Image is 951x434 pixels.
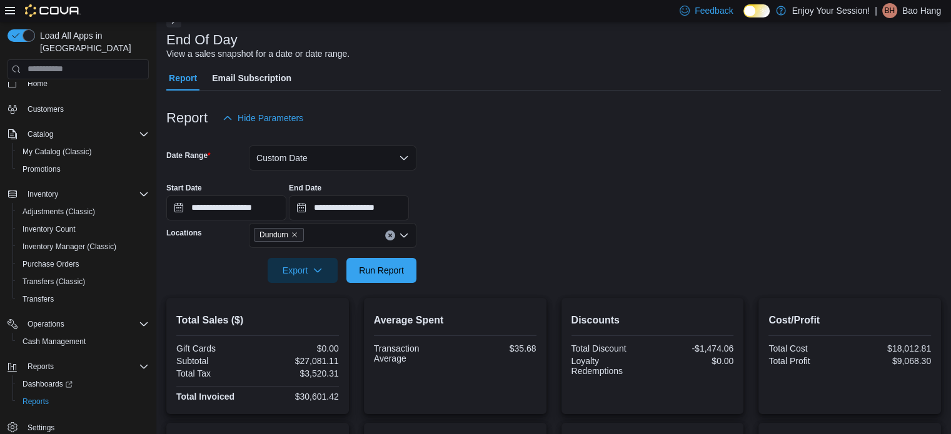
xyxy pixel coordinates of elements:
span: Transfers [18,292,149,307]
a: Promotions [18,162,66,177]
span: Transfers (Classic) [18,274,149,289]
button: Cash Management [13,333,154,350]
span: Catalog [23,127,149,142]
button: Operations [23,317,69,332]
a: Dashboards [13,375,154,393]
div: Total Profit [768,356,847,366]
div: $27,081.11 [260,356,339,366]
span: Reports [23,359,149,374]
span: Customers [23,101,149,117]
span: Run Report [359,264,404,277]
button: Open list of options [399,230,409,240]
button: Purchase Orders [13,255,154,273]
p: | [875,3,877,18]
a: Transfers (Classic) [18,274,90,289]
span: Operations [28,319,64,329]
div: $0.00 [655,356,733,366]
h2: Discounts [571,313,734,328]
div: Total Tax [176,368,255,378]
span: Transfers [23,294,54,304]
button: Custom Date [249,145,416,170]
div: Subtotal [176,356,255,366]
span: Home [23,76,149,91]
button: Clear input [385,230,395,240]
span: BH [884,3,895,18]
div: -$1,474.06 [655,343,733,353]
span: Inventory [23,187,149,202]
label: End Date [289,183,321,193]
button: Transfers [13,290,154,308]
button: Inventory [3,185,154,203]
button: Run Report [346,258,416,283]
button: Inventory [23,187,63,202]
div: Gift Cards [176,343,255,353]
span: Email Subscription [212,66,291,91]
p: Bao Hang [902,3,941,18]
input: Press the down key to open a popover containing a calendar. [166,195,286,220]
span: Load All Apps in [GEOGRAPHIC_DATA] [35,29,149,54]
div: $35.68 [458,343,536,353]
button: Home [3,74,154,92]
div: Transaction Average [374,343,453,363]
span: Transfers (Classic) [23,277,85,287]
a: Inventory Manager (Classic) [18,239,121,254]
label: Locations [166,228,202,238]
div: $9,068.30 [852,356,931,366]
span: Dashboards [23,379,73,389]
a: Inventory Count [18,222,81,237]
span: Purchase Orders [18,257,149,272]
a: Dashboards [18,377,78,392]
button: Reports [13,393,154,410]
label: Date Range [166,150,211,160]
h2: Cost/Profit [768,313,931,328]
span: Inventory Count [23,224,76,234]
span: Home [28,79,48,89]
a: My Catalog (Classic) [18,144,97,159]
button: Export [268,258,338,283]
h3: Report [166,111,208,126]
label: Start Date [166,183,202,193]
span: Cash Management [18,334,149,349]
span: Reports [18,394,149,409]
input: Dark Mode [743,4,770,17]
span: Customers [28,104,64,114]
h3: End Of Day [166,32,238,47]
span: Inventory [28,189,58,199]
span: Adjustments (Classic) [23,207,95,217]
button: My Catalog (Classic) [13,143,154,160]
button: Reports [23,359,59,374]
span: Catalog [28,129,53,139]
button: Inventory Manager (Classic) [13,238,154,255]
h2: Total Sales ($) [176,313,339,328]
div: View a sales snapshot for a date or date range. [166,47,350,61]
span: Promotions [23,164,61,174]
a: Customers [23,102,69,117]
span: Cash Management [23,337,86,347]
span: Inventory Manager (Classic) [23,242,116,252]
button: Remove Dundurn from selection in this group [291,231,298,239]
button: Reports [3,358,154,375]
div: $3,520.31 [260,368,339,378]
span: Settings [28,423,54,433]
input: Press the down key to open a popover containing a calendar. [289,195,409,220]
button: Transfers (Classic) [13,273,154,290]
span: Operations [23,317,149,332]
a: Adjustments (Classic) [18,204,100,219]
span: Dashboards [18,377,149,392]
div: Total Cost [768,343,847,353]
span: Dundurn [254,228,304,242]
span: Report [169,66,197,91]
p: Enjoy Your Session! [792,3,870,18]
span: Purchase Orders [23,259,79,269]
span: Reports [23,397,49,407]
img: Cova [25,4,81,17]
button: Promotions [13,160,154,178]
a: Home [23,76,53,91]
span: Dundurn [259,229,288,241]
button: Operations [3,315,154,333]
a: Reports [18,394,54,409]
span: Inventory Manager (Classic) [18,239,149,254]
button: Catalog [3,126,154,143]
span: My Catalog (Classic) [23,147,92,157]
span: Promotions [18,162,149,177]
